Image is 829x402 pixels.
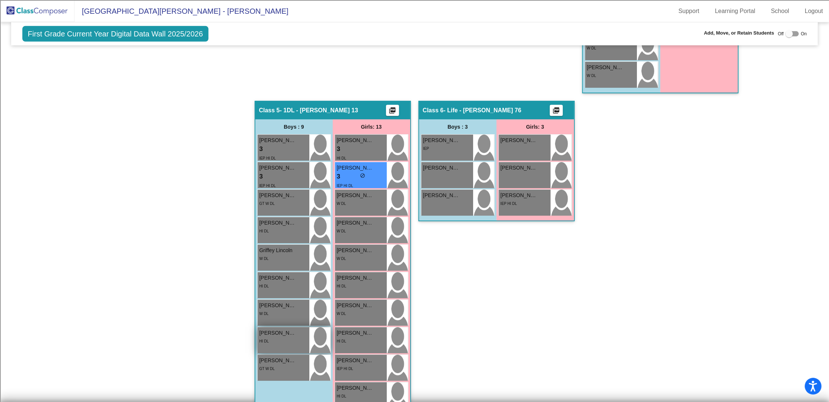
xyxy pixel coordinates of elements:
span: [PERSON_NAME] [337,247,374,254]
div: Sort A > Z [3,17,826,24]
input: Search sources [3,260,69,267]
span: Add, Move, or Retain Students [704,29,774,37]
span: HI DL [337,156,347,160]
span: [PERSON_NAME] [423,164,460,172]
span: W DL [337,202,346,206]
div: CANCEL [3,159,826,166]
span: IEP [423,147,429,151]
div: MORE [3,253,826,260]
span: IEP HI DL [259,184,276,188]
div: ??? [3,166,826,173]
div: SAVE AND GO HOME [3,179,826,186]
span: W DL [337,257,346,261]
div: TODO: put dlg title [3,145,826,151]
span: [PERSON_NAME] [PERSON_NAME] [259,136,297,144]
div: Home [3,199,826,206]
div: Magazine [3,118,826,125]
div: Sort New > Old [3,24,826,31]
span: W DL [587,46,596,50]
div: Girls: 13 [333,119,410,134]
div: WEBSITE [3,239,826,246]
span: W DL [337,229,346,233]
div: JOURNAL [3,246,826,253]
div: Journal [3,111,826,118]
div: Add Outline Template [3,98,826,104]
span: IEP HI DL [337,367,353,371]
span: [PERSON_NAME] [587,64,624,71]
span: [PERSON_NAME] [PERSON_NAME] [337,357,374,364]
span: HI DL [337,394,347,398]
button: Print Students Details [550,105,563,116]
button: Print Students Details [386,105,399,116]
div: Home [3,3,156,10]
span: [PERSON_NAME] [PERSON_NAME] [337,384,374,392]
span: W DL [259,312,269,316]
div: New source [3,219,826,226]
div: MOVE [3,213,826,219]
span: [PERSON_NAME] [423,136,460,144]
span: 3 [337,172,340,181]
span: GT W DL [259,367,275,371]
span: - Life - [PERSON_NAME] 76 [444,107,522,114]
span: 3 [259,144,263,154]
span: [PERSON_NAME] [501,192,538,199]
span: On [801,30,807,37]
span: [PERSON_NAME] [501,164,538,172]
span: IEP HI DL [501,202,517,206]
span: [PERSON_NAME] [337,302,374,309]
span: [PERSON_NAME] [423,192,460,199]
div: Print [3,91,826,98]
span: W DL [587,74,596,78]
div: Move To ... [3,31,826,38]
span: GT W DL [259,202,275,206]
span: First Grade Current Year Digital Data Wall 2025/2026 [22,26,209,42]
div: Newspaper [3,125,826,131]
div: Visual Art [3,138,826,145]
span: HI DL [337,284,347,288]
span: HI DL [259,229,269,233]
div: SAVE [3,226,826,233]
span: do_not_disturb_alt [360,173,365,178]
span: [PERSON_NAME] [PERSON_NAME] [259,274,297,282]
span: HI DL [259,339,269,343]
span: [PERSON_NAME] [259,164,297,172]
span: [PERSON_NAME] [PERSON_NAME] [337,164,374,172]
span: Off [778,30,784,37]
span: [PERSON_NAME] [PERSON_NAME] [259,329,297,337]
span: [PERSON_NAME] y [PERSON_NAME] [337,136,374,144]
span: [PERSON_NAME] [337,274,374,282]
span: IEP HI DL [337,184,353,188]
span: [PERSON_NAME] [337,219,374,227]
span: [PERSON_NAME] [337,329,374,337]
span: [PERSON_NAME] [337,192,374,199]
div: This outline has no content. Would you like to delete it? [3,173,826,179]
span: [PERSON_NAME] [259,357,297,364]
div: DELETE [3,186,826,193]
span: HI DL [259,284,269,288]
span: HI DL [337,339,347,343]
mat-icon: picture_as_pdf [552,107,561,117]
div: BOOK [3,233,826,239]
div: Move to ... [3,193,826,199]
span: [PERSON_NAME] [259,302,297,309]
div: Options [3,44,826,51]
span: IEP HI DL [259,156,276,160]
div: Delete [3,71,826,78]
div: Television/Radio [3,131,826,138]
span: 3 [337,144,340,154]
span: Class 5 [259,107,280,114]
div: Boys : 3 [419,119,497,134]
span: W DL [259,257,269,261]
div: CANCEL [3,206,826,213]
div: Delete [3,38,826,44]
mat-icon: picture_as_pdf [388,107,397,117]
div: Sign out [3,51,826,58]
span: 3 [259,172,263,181]
div: Girls: 3 [497,119,574,134]
span: W DL [337,312,346,316]
span: Class 6 [423,107,444,114]
span: - 1DL - [PERSON_NAME] 13 [280,107,358,114]
div: Search for Source [3,104,826,111]
span: Griffey Lincoln [259,247,297,254]
input: Search outlines [3,10,69,17]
